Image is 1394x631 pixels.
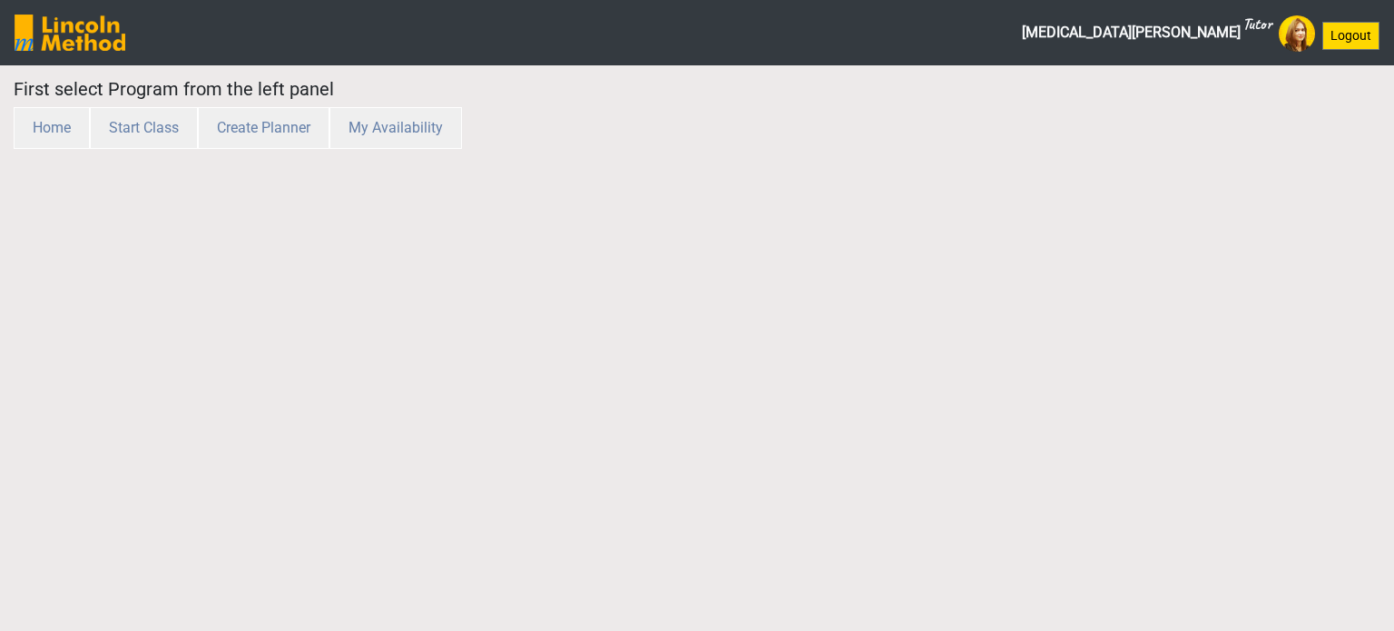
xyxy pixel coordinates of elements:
h5: First select Program from the left panel [14,78,1032,100]
a: My Availability [329,119,462,136]
button: Start Class [90,107,198,149]
img: Avatar [1279,15,1315,52]
button: Create Planner [198,107,329,149]
sup: Tutor [1242,14,1271,34]
img: SGY6awQAAAABJRU5ErkJggg== [15,15,125,51]
span: [MEDICAL_DATA][PERSON_NAME] [1022,15,1271,51]
button: My Availability [329,107,462,149]
button: Home [14,107,90,149]
a: Start Class [90,119,198,136]
button: Logout [1322,22,1379,50]
a: Create Planner [198,119,329,136]
a: Home [14,119,90,136]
